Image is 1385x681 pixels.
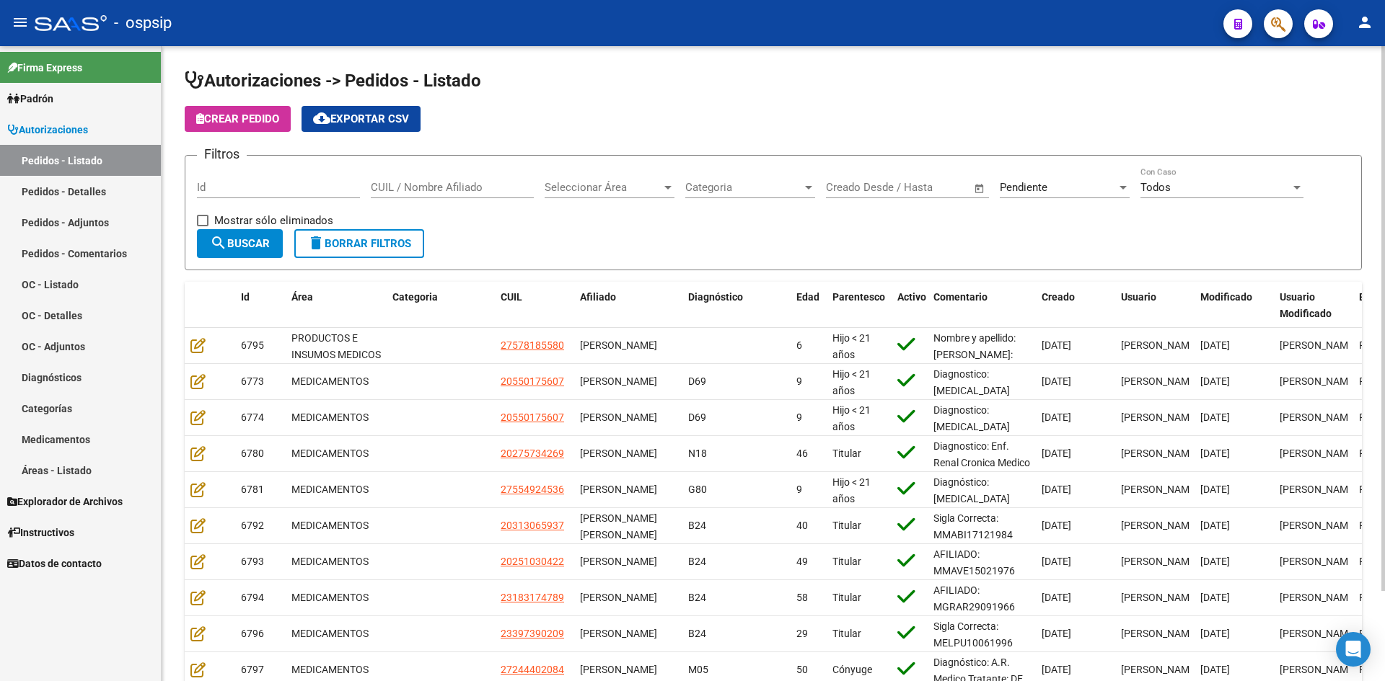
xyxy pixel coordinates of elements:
span: [PERSON_NAME] [1280,375,1357,387]
span: 9 [796,375,802,387]
span: [PERSON_NAME] [580,411,657,423]
span: Autorizaciones [7,122,88,138]
span: [DATE] [1200,520,1230,531]
div: Open Intercom Messenger [1336,632,1371,667]
span: [DATE] [1200,484,1230,495]
span: Firma Express [7,60,82,76]
span: MEDICAMENTOS [291,664,369,675]
datatable-header-cell: Id [235,282,286,329]
span: MEDICAMENTOS [291,592,369,603]
span: 49 [796,556,808,567]
span: [PERSON_NAME] [580,375,657,387]
span: PRODUCTOS E INSUMOS MEDICOS [291,332,381,360]
span: Titular [832,628,861,639]
span: Área [291,291,313,303]
span: [DATE] [1042,484,1071,495]
span: 50 [796,664,808,675]
span: 20550175607 [501,375,564,387]
span: [DATE] [1200,339,1230,351]
span: [PERSON_NAME] [1121,448,1198,459]
span: Usuario [1121,291,1156,303]
span: [DATE] [1042,592,1071,603]
span: [PERSON_NAME] [PERSON_NAME] [580,512,657,540]
span: [PERSON_NAME] [580,592,657,603]
span: [PERSON_NAME] [1280,592,1357,603]
span: 9 [796,484,802,495]
datatable-header-cell: Afiliado [574,282,682,329]
span: 6794 [241,592,264,603]
input: Start date [826,181,873,194]
span: [PERSON_NAME] [580,448,657,459]
span: [DATE] [1200,592,1230,603]
span: Hijo < 21 años [832,404,871,432]
span: 6796 [241,628,264,639]
span: B24 [688,520,706,531]
span: Pendiente [1000,181,1047,194]
span: 6780 [241,448,264,459]
span: [PERSON_NAME] [1280,520,1357,531]
span: B24 [688,592,706,603]
span: D69 [688,375,706,387]
span: 9 [796,411,802,423]
span: MEDICAMENTOS [291,484,369,495]
span: Titular [832,592,861,603]
span: Diagnostico: [MEDICAL_DATA] Medico Tratante: [PERSON_NAME] Teléfono: [PHONE_NUMBER] (MAMÁ) Locali... [933,404,1019,613]
span: 6792 [241,520,264,531]
mat-icon: person [1356,14,1373,31]
datatable-header-cell: Parentesco [827,282,892,329]
h3: Filtros [197,144,247,164]
span: 20275734269 [501,448,564,459]
span: [DATE] [1042,411,1071,423]
span: 6773 [241,375,264,387]
span: [PERSON_NAME] [1280,411,1357,423]
span: Diagnostico: Enf. Renal Cronica Medico Tratante: REJAS TEL:[PHONE_NUMBER] Correo electrónico: [EM... [933,440,1030,600]
span: B24 [688,556,706,567]
span: [DATE] [1042,520,1071,531]
span: Todos [1140,181,1171,194]
mat-icon: search [210,234,227,252]
span: MEDICAMENTOS [291,520,369,531]
span: MEDICAMENTOS [291,411,369,423]
span: Comentario [933,291,988,303]
span: 6793 [241,556,264,567]
span: [DATE] [1200,628,1230,639]
span: [DATE] [1042,375,1071,387]
span: MEDICAMENTOS [291,375,369,387]
span: Diagnostico: [MEDICAL_DATA] Medico Tratante: [PERSON_NAME] Teléfono: [PHONE_NUMBER] (MAMÁ) Locali... [933,368,1019,577]
datatable-header-cell: Área [286,282,387,329]
span: Autorizaciones -> Pedidos - Listado [185,71,481,91]
span: [DATE] [1042,448,1071,459]
datatable-header-cell: Categoria [387,282,495,329]
span: Exportar CSV [313,112,409,125]
span: [DATE] [1200,375,1230,387]
mat-icon: menu [12,14,29,31]
span: 23183174789 [501,592,564,603]
span: Hijo < 21 años [832,332,871,360]
span: [DATE] [1200,664,1230,675]
span: 20550175607 [501,411,564,423]
span: D69 [688,411,706,423]
button: Open calendar [972,180,988,197]
span: 6795 [241,339,264,351]
span: 6 [796,339,802,351]
span: Datos de contacto [7,556,102,571]
span: Titular [832,520,861,531]
span: [PERSON_NAME] [1280,664,1357,675]
span: Nombre y apellido: [PERSON_NAME]:[PHONE_NUMBER] Teléfono: [PHONE_NUMBER] Dirección: [PERSON_NAME]... [933,332,1022,524]
span: [PERSON_NAME] [580,556,657,567]
span: [PERSON_NAME] [1121,664,1198,675]
span: MEDICAMENTOS [291,628,369,639]
span: 27244402084 [501,664,564,675]
datatable-header-cell: Activo [892,282,928,329]
span: [PERSON_NAME] [1280,628,1357,639]
span: Categoria [685,181,802,194]
span: Explorador de Archivos [7,494,123,509]
datatable-header-cell: CUIL [495,282,574,329]
span: 20313065937 [501,520,564,531]
span: [PERSON_NAME] [1121,411,1198,423]
mat-icon: cloud_download [313,110,330,127]
span: Hijo < 21 años [832,368,871,396]
span: M05 [688,664,708,675]
span: B24 [688,628,706,639]
span: [PERSON_NAME] [1121,592,1198,603]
